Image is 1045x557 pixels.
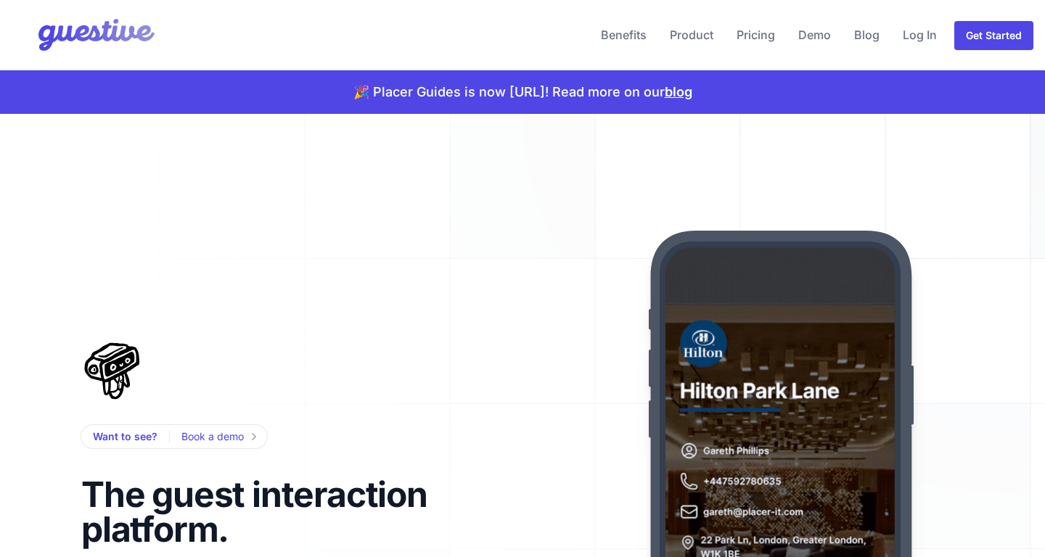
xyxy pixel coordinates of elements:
a: Blog [848,17,885,52]
a: Product [664,17,719,52]
h1: The guest interaction platform. [81,477,453,547]
a: blog [665,84,692,99]
a: Log In [897,17,943,52]
a: Benefits [595,17,652,52]
img: Your Company [12,6,158,64]
p: 🎉 Placer Guides is now [URL]! Read more on our [353,82,692,102]
a: Book a demo [181,428,255,445]
a: Demo [792,17,837,52]
a: Pricing [731,17,781,52]
a: Get Started [954,21,1033,50]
